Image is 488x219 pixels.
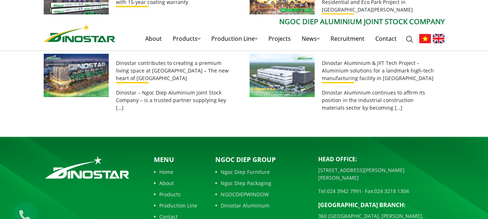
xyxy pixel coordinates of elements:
[215,190,307,198] a: NGOCDIEPWINDOW
[116,13,232,35] p: Ngoc Diep Aluminium officially launches Ferra – a premium aluminium product line marking a major […]
[44,24,115,42] img: Nhôm Dinostar
[116,89,232,111] p: Dinostar – Ngoc Diep Aluminium Joint Stock Company – is a trusted partner supplying key […]
[154,155,197,165] p: Menu
[374,188,409,194] a: 024 3218 1304
[215,202,307,209] a: Dinostar Aluminium
[215,179,307,187] a: Ngoc Diep Packaging
[263,27,296,50] a: Projects
[433,34,445,43] img: English
[140,27,167,50] a: About
[419,34,431,43] img: Tiếng Việt
[154,179,197,187] a: About
[250,54,315,97] img: Dinostar Aluminium & JYT Tech Project – Aluminium solutions for a landmark high-tech manufacturin...
[215,155,307,165] p: Ngoc Diep Group
[370,27,402,50] a: Contact
[154,202,197,209] a: Production Line
[206,27,263,50] a: Production Line
[115,16,445,27] p: Ngoc Diep Aluminium Joint Stock Company
[154,168,197,176] a: Home
[154,190,197,198] a: Products
[322,60,434,82] a: Dinostar Aluminium & JYT Tech Project – Aluminium solutions for a landmark high-tech manufacturin...
[167,27,206,50] a: Products
[116,60,229,82] a: Dinostar contributes to creating a premium living space at [GEOGRAPHIC_DATA] – The new heart of [...
[322,89,437,111] p: Dinostar Aluminium continues to affirm its position in the industrial construction materials sect...
[325,27,370,50] a: Recruitment
[318,201,445,209] p: [GEOGRAPHIC_DATA] BRANCH:
[44,155,131,180] img: logo_footer
[44,54,109,97] img: Dinostar contributes to creating a premium living space at Skyline Westlake – The new heart of Ta...
[406,36,413,43] img: search
[215,168,307,176] a: Ngoc Diep Furniture
[296,27,325,50] a: News
[327,188,362,194] a: 024 3942 7991
[318,166,445,181] p: [STREET_ADDRESS][PERSON_NAME][PERSON_NAME]
[318,187,445,195] p: Tel: - Fax:
[318,155,445,163] p: Head Office:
